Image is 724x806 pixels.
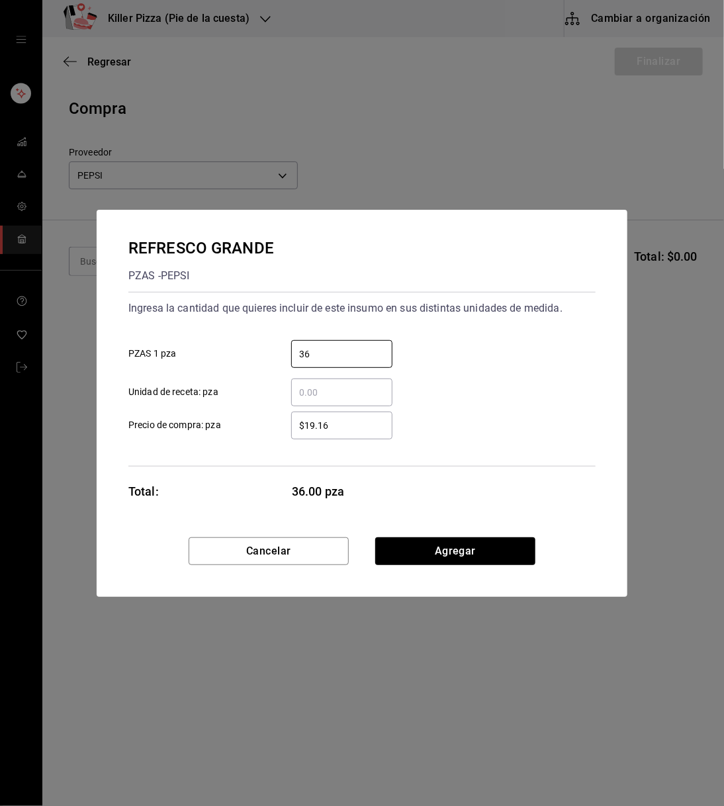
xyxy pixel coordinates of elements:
span: 36.00 pza [292,482,393,500]
button: Cancelar [189,537,349,565]
input: Unidad de receta: pza [291,384,392,400]
input: PZAS 1 pza [291,346,392,362]
span: PZAS 1 pza [128,347,176,361]
div: PZAS - PEPSI [128,265,274,287]
div: REFRESCO GRANDE [128,236,274,260]
span: Unidad de receta: pza [128,385,218,399]
div: Total: [128,482,159,500]
div: Ingresa la cantidad que quieres incluir de este insumo en sus distintas unidades de medida. [128,298,596,319]
input: Precio de compra: pza [291,418,392,433]
span: Precio de compra: pza [128,418,221,432]
button: Agregar [375,537,535,565]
